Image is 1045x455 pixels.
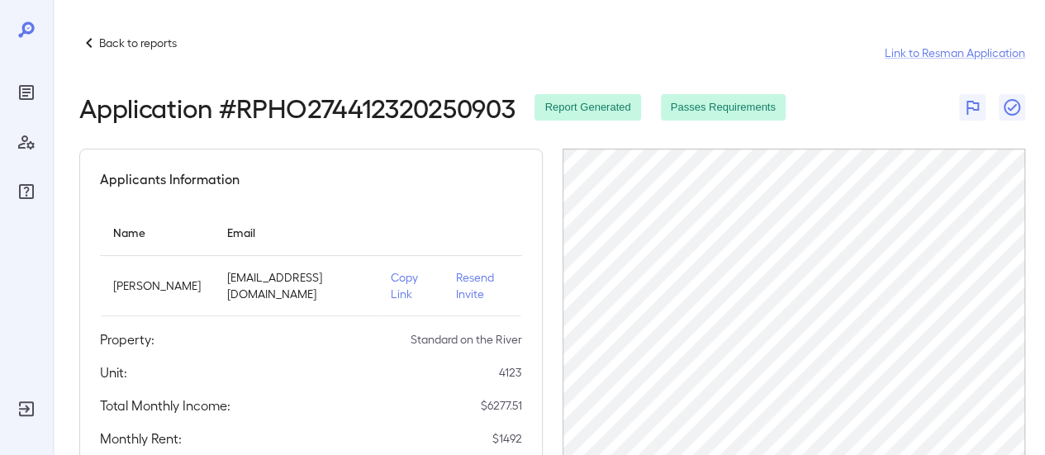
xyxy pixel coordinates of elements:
[999,94,1025,121] button: Close Report
[456,269,509,302] p: Resend Invite
[499,364,522,381] p: 4123
[214,209,378,256] th: Email
[100,209,214,256] th: Name
[99,35,177,51] p: Back to reports
[79,92,515,122] h2: Application # RPHO274412320250903
[113,277,201,294] p: [PERSON_NAME]
[13,178,40,205] div: FAQ
[13,129,40,155] div: Manage Users
[411,331,522,348] p: Standard on the River
[481,397,522,414] p: $ 6277.51
[100,429,182,448] h5: Monthly Rent:
[13,396,40,422] div: Log Out
[661,100,786,116] span: Passes Requirements
[13,79,40,106] div: Reports
[100,169,240,189] h5: Applicants Information
[100,363,127,382] h5: Unit:
[959,94,986,121] button: Flag Report
[885,45,1025,61] a: Link to Resman Application
[100,209,522,316] table: simple table
[391,269,430,302] p: Copy Link
[492,430,522,447] p: $ 1492
[100,396,230,415] h5: Total Monthly Income:
[227,269,364,302] p: [EMAIL_ADDRESS][DOMAIN_NAME]
[534,100,640,116] span: Report Generated
[100,329,154,349] h5: Property:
